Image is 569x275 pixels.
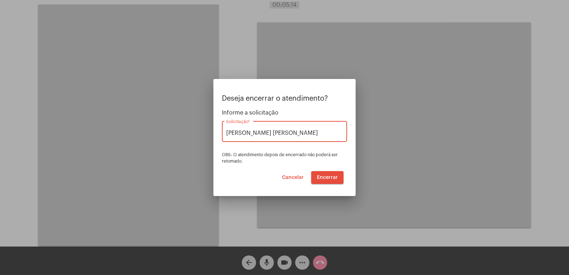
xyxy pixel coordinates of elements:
[222,95,347,102] p: Deseja encerrar o atendimento?
[226,130,343,136] input: Buscar solicitação
[222,110,347,116] span: Informe a solicitação
[282,175,304,180] span: Cancelar
[276,171,309,184] button: Cancelar
[317,175,338,180] span: Encerrar
[311,171,344,184] button: Encerrar
[222,153,338,163] span: OBS: O atendimento depois de encerrado não poderá ser retomado.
